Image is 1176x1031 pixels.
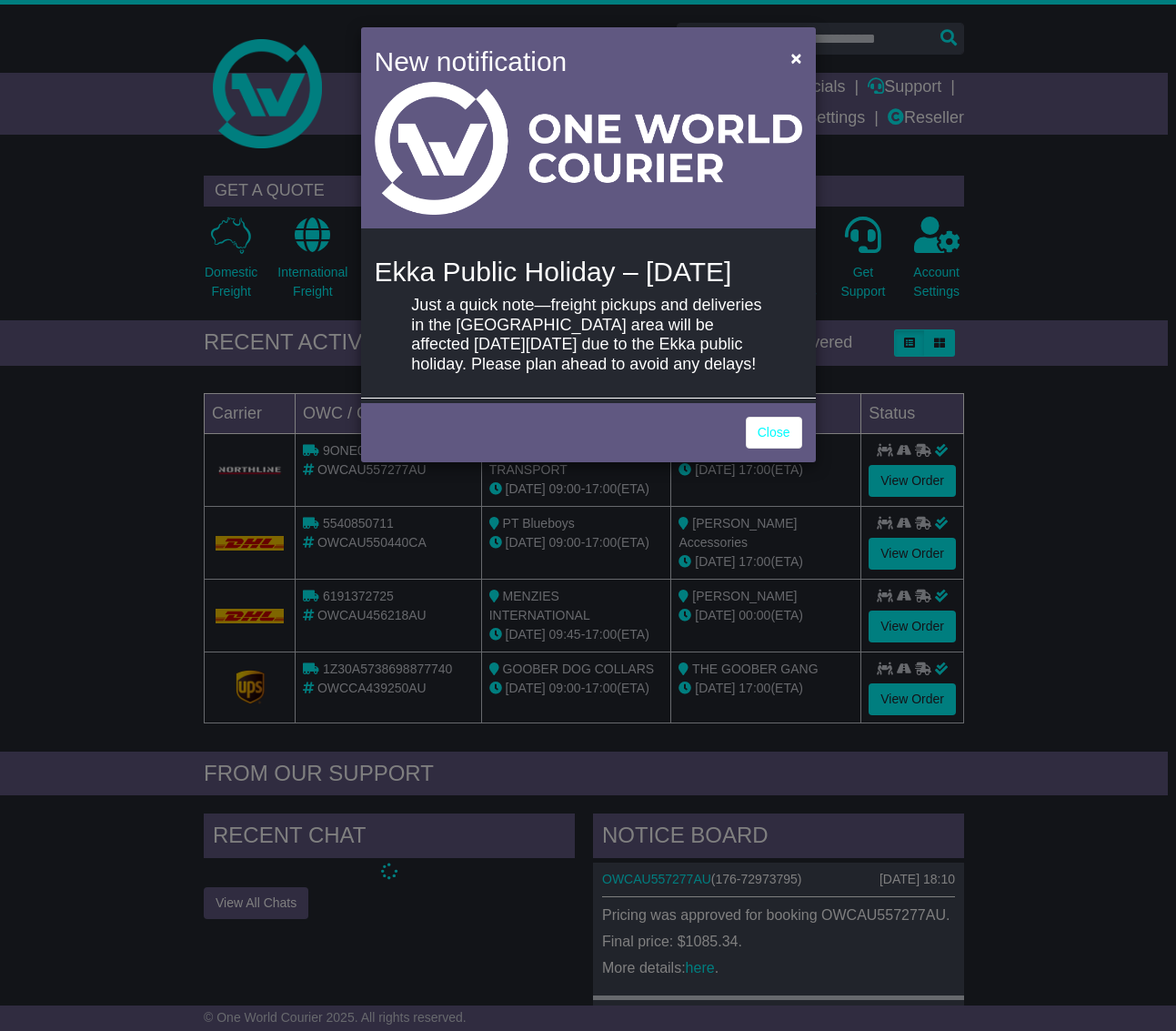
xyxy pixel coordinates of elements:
[790,47,801,68] span: ×
[781,39,810,76] button: Close
[375,41,765,82] h4: New notification
[375,257,802,287] h4: Ekka Public Holiday – [DATE]
[411,296,764,374] p: Just a quick note—freight pickups and deliveries in the [GEOGRAPHIC_DATA] area will be affected [...
[375,82,802,215] img: Light
[746,417,802,449] a: Close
